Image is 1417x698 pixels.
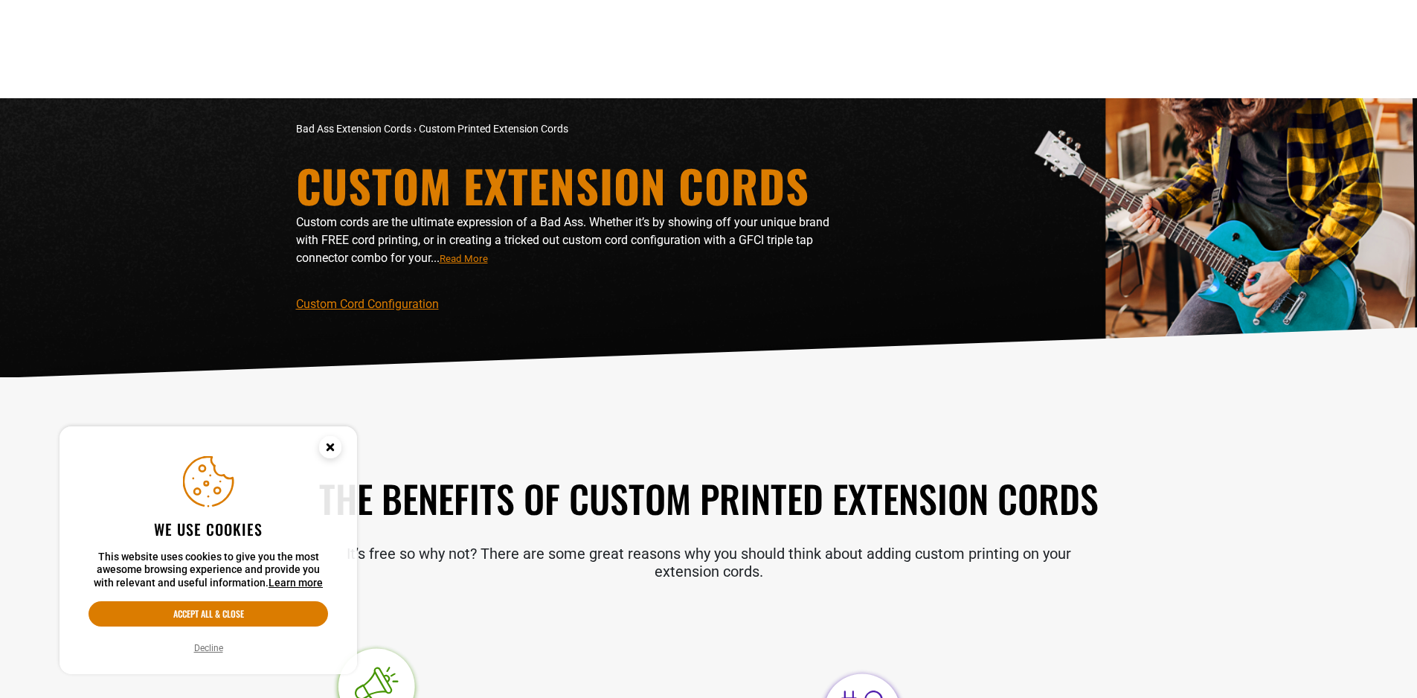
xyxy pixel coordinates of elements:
a: Learn more [269,577,323,589]
button: Accept all & close [89,601,328,627]
h1: Custom Extension Cords [296,163,839,208]
h2: The Benefits of Custom Printed Extension Cords [296,474,1122,522]
p: It’s free so why not? There are some great reasons why you should think about adding custom print... [296,545,1122,580]
span: › [414,123,417,135]
a: Custom Cord Configuration [296,297,439,311]
span: Read More [440,253,488,264]
aside: Cookie Consent [60,426,357,675]
p: This website uses cookies to give you the most awesome browsing experience and provide you with r... [89,551,328,590]
h2: We use cookies [89,519,328,539]
button: Decline [190,641,228,656]
span: Custom Printed Extension Cords [419,123,568,135]
p: Custom cords are the ultimate expression of a Bad Ass. Whether it’s by showing off your unique br... [296,214,839,267]
a: Bad Ass Extension Cords [296,123,411,135]
nav: breadcrumbs [296,121,839,137]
